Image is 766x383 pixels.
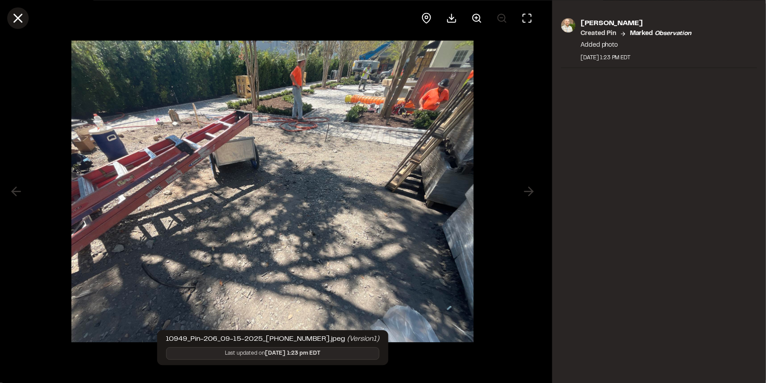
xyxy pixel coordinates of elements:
div: [DATE] 1:23 PM EDT [581,54,691,62]
button: Zoom in [466,7,488,29]
button: Toggle Fullscreen [516,7,538,29]
button: Close modal [7,7,29,29]
div: View pin on map [416,7,437,29]
p: Created Pin [581,29,616,39]
em: observation [655,31,691,36]
p: Marked [630,29,691,39]
img: file [71,32,474,352]
p: [PERSON_NAME] [581,18,691,29]
p: Added photo [581,40,691,50]
img: photo [561,18,576,32]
